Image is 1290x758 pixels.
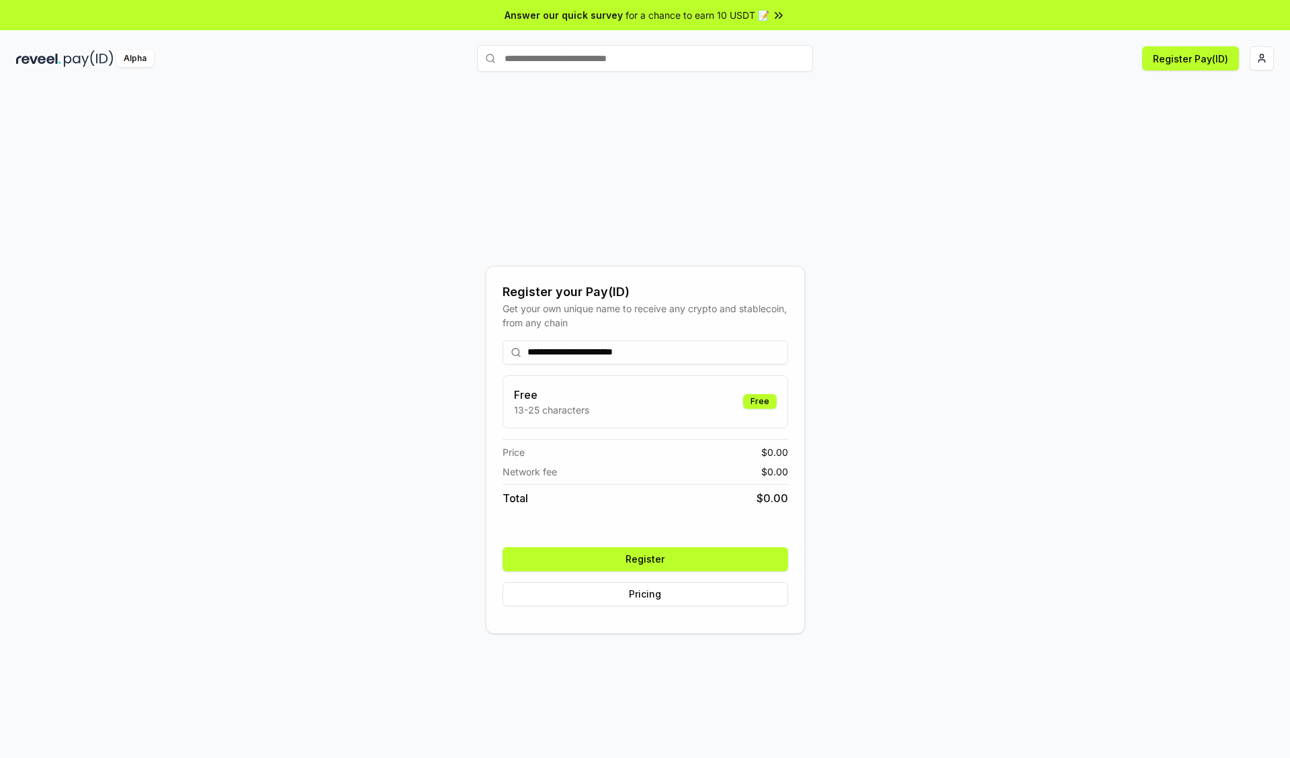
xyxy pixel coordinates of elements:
[503,547,788,571] button: Register
[514,387,589,403] h3: Free
[503,445,525,459] span: Price
[503,301,788,330] div: Get your own unique name to receive any crypto and stablecoin, from any chain
[626,8,769,22] span: for a chance to earn 10 USDT 📝
[503,490,528,506] span: Total
[761,465,788,479] span: $ 0.00
[1142,46,1239,70] button: Register Pay(ID)
[503,465,557,479] span: Network fee
[505,8,623,22] span: Answer our quick survey
[757,490,788,506] span: $ 0.00
[503,582,788,606] button: Pricing
[116,50,154,67] div: Alpha
[514,403,589,417] p: 13-25 characters
[503,283,788,301] div: Register your Pay(ID)
[64,50,114,67] img: pay_id
[743,394,777,409] div: Free
[761,445,788,459] span: $ 0.00
[16,50,61,67] img: reveel_dark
